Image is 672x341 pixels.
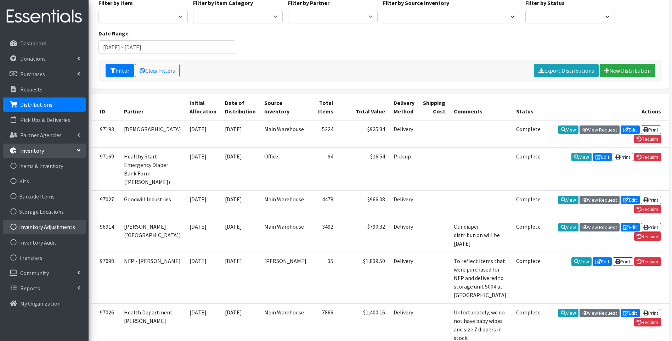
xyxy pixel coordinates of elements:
a: View Request [580,309,620,317]
td: Goodwill Industries [120,190,185,218]
button: Filter [106,64,134,77]
a: Edit [621,309,640,317]
a: Purchases [3,67,86,81]
a: Distributions [3,97,86,112]
td: 5224 [311,120,338,148]
a: My Organization [3,296,86,311]
a: Kits [3,174,86,188]
a: View [558,309,578,317]
td: Main Warehouse [260,120,311,148]
a: New Distribution [600,64,655,77]
a: Partner Agencies [3,128,86,142]
a: Items & Inventory [3,159,86,173]
a: Reclaim [634,205,661,213]
a: Reclaim [634,135,661,143]
p: Requests [20,86,43,93]
p: Partner Agencies [20,132,62,139]
a: Clear Filters [135,64,180,77]
a: Edit [621,196,640,204]
th: Shipping Cost [419,94,450,120]
a: Print [613,153,633,161]
p: Pick Ups & Deliveries [20,116,70,123]
a: View [571,153,592,161]
td: [PERSON_NAME] [260,252,311,304]
td: Complete [512,120,545,148]
img: HumanEssentials [3,5,86,28]
a: Print [613,257,633,266]
th: Actions [545,94,670,120]
td: Healthy Start - Emergency Diaper Bank Form ([PERSON_NAME]) [120,147,185,190]
a: Pick Ups & Deliveries [3,113,86,127]
p: Purchases [20,71,45,78]
p: Inventory [20,147,44,154]
td: Delivery [389,218,419,252]
td: Delivery [389,190,419,218]
td: [PERSON_NAME] ([GEOGRAPHIC_DATA]) [120,218,185,252]
td: 96914 [91,218,120,252]
th: Total Value [338,94,389,120]
td: 4478 [311,190,338,218]
td: [DATE] [185,218,221,252]
a: View [571,257,592,266]
th: Delivery Method [389,94,419,120]
td: [DATE] [221,147,260,190]
a: View [558,223,578,231]
th: Total Items [311,94,338,120]
a: View Request [580,125,620,134]
a: Dashboard [3,36,86,50]
th: Partner [120,94,185,120]
a: Inventory [3,144,86,158]
td: [DATE] [221,120,260,148]
th: Source Inventory [260,94,311,120]
td: [DATE] [185,147,221,190]
td: [DATE] [221,218,260,252]
td: 97098 [91,252,120,304]
a: Edit [593,153,612,161]
input: January 1, 2011 - December 31, 2011 [98,40,236,54]
a: Print [641,223,661,231]
p: My Organization [20,300,61,307]
a: Storage Locations [3,205,86,219]
td: Our diaper distribution will be [DATE] [450,218,512,252]
p: Community [20,269,49,276]
a: View [558,196,578,204]
th: Comments [450,94,512,120]
a: Requests [3,82,86,96]
td: Pick up [389,147,419,190]
td: To reflect items that were purchased for NFP and delivered to storage unit 5004 at [GEOGRAPHIC_DA... [450,252,512,304]
p: Dashboard [20,40,46,47]
td: 97027 [91,190,120,218]
a: Community [3,266,86,280]
a: Print [641,125,661,134]
a: Inventory Adjustments [3,220,86,234]
td: Main Warehouse [260,190,311,218]
a: View Request [580,196,620,204]
td: Complete [512,190,545,218]
td: [DATE] [185,252,221,304]
td: 97193 [91,120,120,148]
td: [DATE] [185,190,221,218]
td: [DEMOGRAPHIC_DATA] [120,120,185,148]
a: Reclaim [634,232,661,241]
a: View Request [580,223,620,231]
a: Print [641,309,661,317]
th: Date of Distribution [221,94,260,120]
a: Reports [3,281,86,295]
p: Donations [20,55,46,62]
td: $925.84 [338,120,389,148]
td: Main Warehouse [260,218,311,252]
td: Complete [512,252,545,304]
td: Complete [512,147,545,190]
th: Initial Allocation [185,94,221,120]
a: Reclaim [634,318,661,326]
td: Delivery [389,252,419,304]
p: Distributions [20,101,52,108]
a: Edit [621,125,640,134]
td: Complete [512,218,545,252]
td: [DATE] [185,120,221,148]
td: Office [260,147,311,190]
label: Date Range [98,29,129,38]
a: Inventory Audit [3,235,86,250]
a: Print [641,196,661,204]
td: Delivery [389,120,419,148]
